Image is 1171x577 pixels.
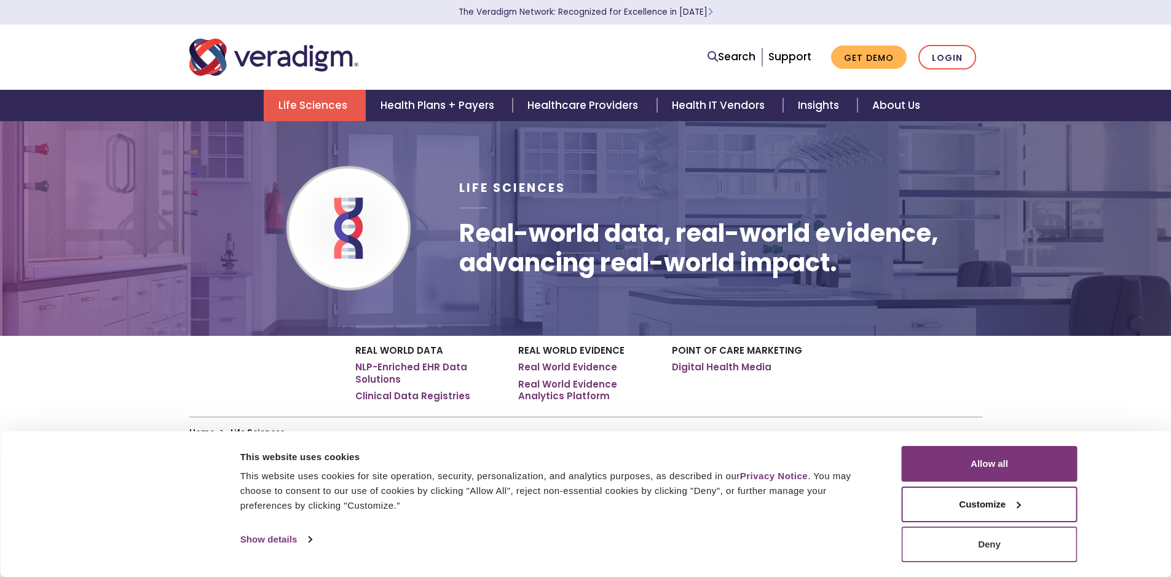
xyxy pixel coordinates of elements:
[189,426,215,438] a: Home
[264,90,366,121] a: Life Sciences
[902,487,1078,522] button: Customize
[240,530,312,549] a: Show details
[240,450,874,464] div: This website uses cookies
[831,46,907,70] a: Get Demo
[355,361,500,385] a: NLP-Enriched EHR Data Solutions
[459,180,566,196] span: Life Sciences
[672,361,771,373] a: Digital Health Media
[657,90,783,121] a: Health IT Vendors
[189,37,358,78] img: Veradigm logo
[918,45,976,70] a: Login
[902,527,1078,562] button: Deny
[366,90,513,121] a: Health Plans + Payers
[518,361,617,373] a: Real World Evidence
[240,469,874,513] div: This website uses cookies for site operation, security, personalization, and analytics purposes, ...
[518,378,653,402] a: Real World Evidence Analytics Platform
[902,446,1078,482] button: Allow all
[768,49,811,64] a: Support
[459,6,713,18] a: The Veradigm Network: Recognized for Excellence in [DATE]Learn More
[459,218,982,277] h1: Real-world data, real-world evidence, advancing real-world impact.
[355,390,470,402] a: Clinical Data Registries
[708,49,755,65] a: Search
[858,90,935,121] a: About Us
[513,90,656,121] a: Healthcare Providers
[708,6,713,18] span: Learn More
[783,90,858,121] a: Insights
[740,471,808,481] a: Privacy Notice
